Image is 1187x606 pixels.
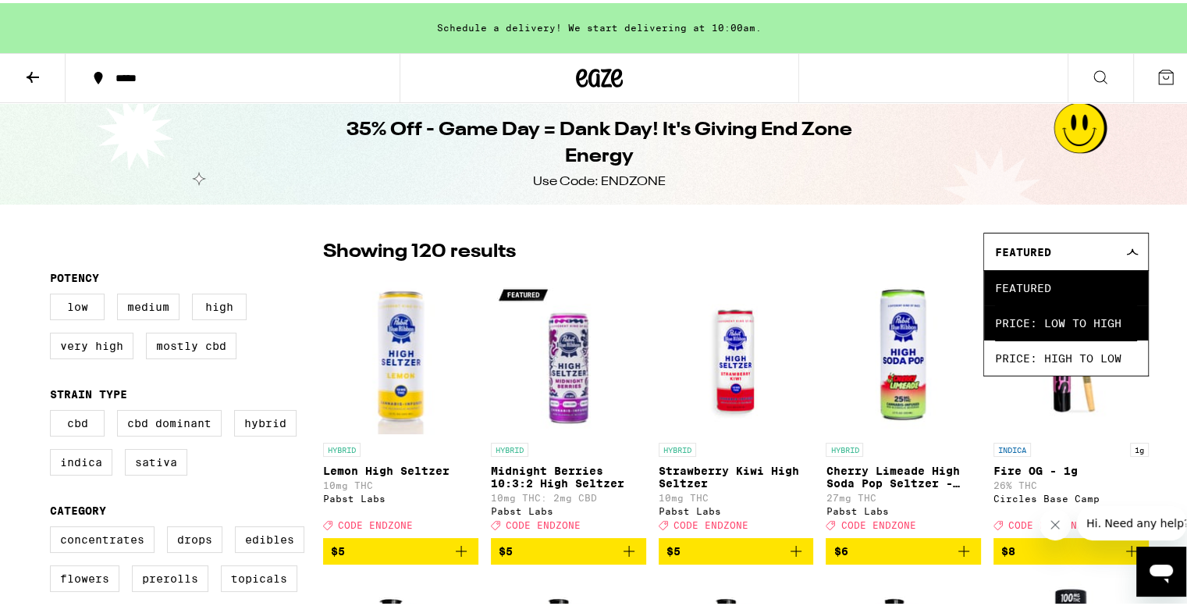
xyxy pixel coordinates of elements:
p: Strawberry Kiwi High Seltzer [659,462,814,487]
span: $8 [1001,542,1015,554]
span: $5 [331,542,345,554]
p: Cherry Limeade High Soda Pop Seltzer - 25mg [826,462,981,487]
div: Pabst Labs [323,490,478,501]
label: Concentrates [50,523,155,550]
div: Use Code: ENDZONE [533,170,666,187]
span: $6 [833,542,848,554]
label: Hybrid [234,407,297,433]
div: Circles Base Camp [993,490,1149,501]
img: Pabst Labs - Strawberry Kiwi High Seltzer [659,276,814,432]
label: Medium [117,291,179,317]
div: Pabst Labs [826,503,981,513]
label: Edibles [235,523,304,550]
label: Flowers [50,562,119,589]
label: Indica [50,446,112,472]
span: Price: High to Low [995,337,1137,373]
button: Add to bag [993,535,1149,561]
span: Hi. Need any help? [9,11,112,23]
p: HYBRID [323,440,361,454]
label: CBD [50,407,105,433]
img: Pabst Labs - Midnight Berries 10:3:2 High Seltzer [491,276,646,432]
span: Featured [995,243,1051,255]
p: INDICA [993,440,1031,454]
span: Featured [995,267,1137,302]
p: 1g [1130,440,1149,454]
iframe: Button to launch messaging window [1136,544,1186,594]
label: Sativa [125,446,187,472]
label: Mostly CBD [146,330,236,356]
p: 10mg THC [323,477,478,487]
span: CODE ENDZONE [673,517,748,527]
legend: Potency [50,269,99,281]
img: Pabst Labs - Cherry Limeade High Soda Pop Seltzer - 25mg [826,276,981,432]
p: 26% THC [993,477,1149,487]
div: Pabst Labs [659,503,814,513]
p: HYBRID [491,440,528,454]
iframe: Close message [1040,506,1071,537]
div: Pabst Labs [491,503,646,513]
button: Add to bag [659,535,814,561]
iframe: Message from company [1077,503,1186,537]
button: Add to bag [491,535,646,561]
p: Midnight Berries 10:3:2 High Seltzer [491,462,646,487]
a: Open page for Cherry Limeade High Soda Pop Seltzer - 25mg from Pabst Labs [826,276,981,535]
img: Pabst Labs - Lemon High Seltzer [323,276,478,432]
label: Low [50,291,105,317]
label: Drops [167,523,222,550]
legend: Category [50,501,106,514]
a: Open page for Lemon High Seltzer from Pabst Labs [323,276,478,535]
label: Topicals [221,562,297,589]
span: CODE ENDZONE [506,517,581,527]
span: CODE ENDZONE [840,517,915,527]
p: 10mg THC [659,490,814,500]
span: CODE ENDZONE [1008,517,1083,527]
p: Fire OG - 1g [993,462,1149,474]
p: Lemon High Seltzer [323,462,478,474]
p: Showing 120 results [323,236,516,262]
a: Open page for Strawberry Kiwi High Seltzer from Pabst Labs [659,276,814,535]
label: Prerolls [132,562,208,589]
span: Price: Low to High [995,302,1137,337]
p: 27mg THC [826,490,981,500]
h1: 35% Off - Game Day = Dank Day! It's Giving End Zone Energy [315,114,883,167]
label: Very High [50,330,133,356]
p: HYBRID [659,440,696,454]
span: CODE ENDZONE [338,517,413,527]
legend: Strain Type [50,385,127,397]
p: HYBRID [826,440,863,454]
p: 10mg THC: 2mg CBD [491,490,646,500]
a: Open page for Fire OG - 1g from Circles Base Camp [993,276,1149,535]
button: Add to bag [826,535,981,561]
label: CBD Dominant [117,407,222,433]
span: $5 [499,542,513,554]
a: Open page for Midnight Berries 10:3:2 High Seltzer from Pabst Labs [491,276,646,535]
label: High [192,291,247,317]
button: Add to bag [323,535,478,561]
span: $5 [666,542,681,554]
